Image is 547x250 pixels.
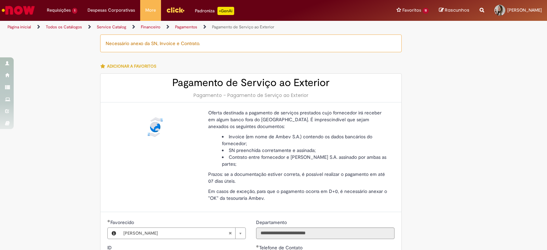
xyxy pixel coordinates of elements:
p: +GenAi [217,7,234,15]
span: Obrigatório Preenchido [107,220,110,222]
span: Requisições [47,7,71,14]
span: Rascunhos [445,7,469,13]
a: Financeiro [141,24,160,30]
span: Despesas Corporativas [88,7,135,14]
li: Contrato entre fornecedor e [PERSON_NAME] S.A. assinado por ambas as partes; [222,154,389,167]
span: Necessários - Favorecido [110,219,135,225]
li: SN preenchida corretamente e assinada; [222,147,389,154]
span: 11 [423,8,429,14]
span: Obrigatório Preenchido [256,245,259,248]
div: Padroniza [195,7,234,15]
span: 1 [72,8,77,14]
p: Prazos: se a documentação estiver correta, é possível realizar o pagamento em até 07 dias úteis. [208,171,389,184]
span: Adicionar a Favoritos [107,64,156,69]
button: Adicionar a Favoritos [100,59,160,73]
ul: Trilhas de página [5,21,360,33]
a: Pagamentos [175,24,197,30]
a: Página inicial [8,24,31,30]
img: click_logo_yellow_360x200.png [166,5,185,15]
li: Invoice (em nome de Ambev S.A.) contendo os dados bancários do fornecedor; [222,133,389,147]
p: Em casos de exceção, para que o pagamento ocorra em D+0, é necessário anexar o "OK" da tesouraria... [208,188,389,202]
input: Departamento [256,227,395,239]
p: Oferta destinada a pagamento de serviços prestados cujo fornecedor irá receber em algum banco for... [208,109,389,130]
span: More [145,7,156,14]
a: Rascunhos [439,7,469,14]
span: [PERSON_NAME] [507,7,542,13]
a: Service Catalog [97,24,126,30]
abbr: Limpar campo Favorecido [225,228,235,239]
img: ServiceNow [1,3,36,17]
a: [PERSON_NAME]Limpar campo Favorecido [120,228,245,239]
a: Todos os Catálogos [46,24,82,30]
div: Necessário anexo da SN, Invoice e Contrato. [100,34,402,52]
div: Pagamento - Pagamento de Serviço ao Exterior [107,92,395,99]
span: Favoritos [402,7,421,14]
span: Somente leitura - Departamento [256,219,288,225]
h2: Pagamento de Serviço ao Exterior [107,77,395,88]
a: Pagamento de Serviço ao Exterior [212,24,274,30]
button: Favorecido, Visualizar este registro Jessica Dos Santos Silva [108,228,120,239]
img: Pagamento de Serviço ao Exterior [144,116,166,138]
label: Somente leitura - Departamento [256,219,288,226]
span: [PERSON_NAME] [123,228,228,239]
